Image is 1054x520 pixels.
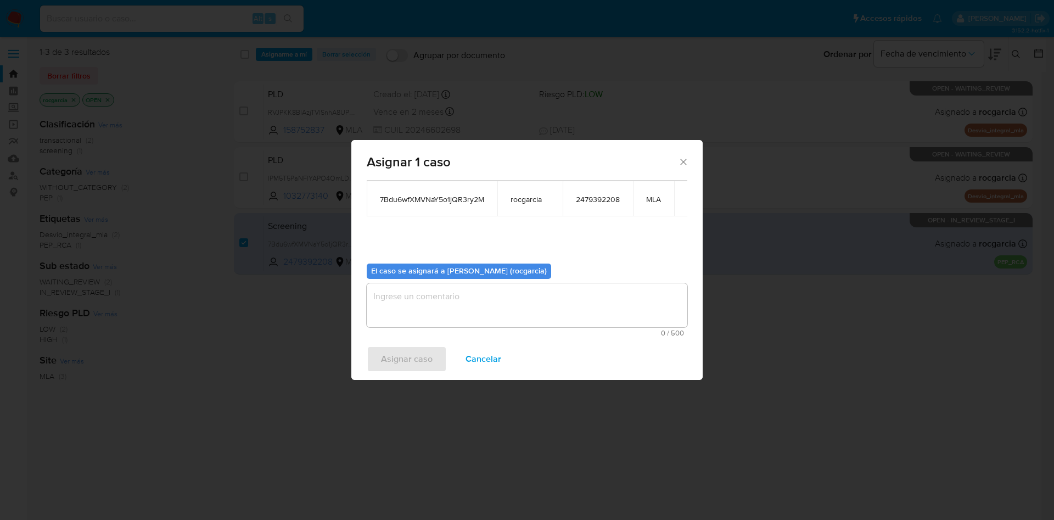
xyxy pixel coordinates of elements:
span: rocgarcia [511,194,550,204]
span: Máximo 500 caracteres [370,329,684,337]
span: Asignar 1 caso [367,155,678,169]
span: Cancelar [466,347,501,371]
button: Cancelar [451,346,515,372]
span: MLA [646,194,661,204]
button: Cerrar ventana [678,156,688,166]
span: 7Bdu6wfXMVNaY5o1jQR3ry2M [380,194,484,204]
span: 2479392208 [576,194,620,204]
b: El caso se asignará a [PERSON_NAME] (rocgarcia) [371,265,547,276]
div: assign-modal [351,140,703,380]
